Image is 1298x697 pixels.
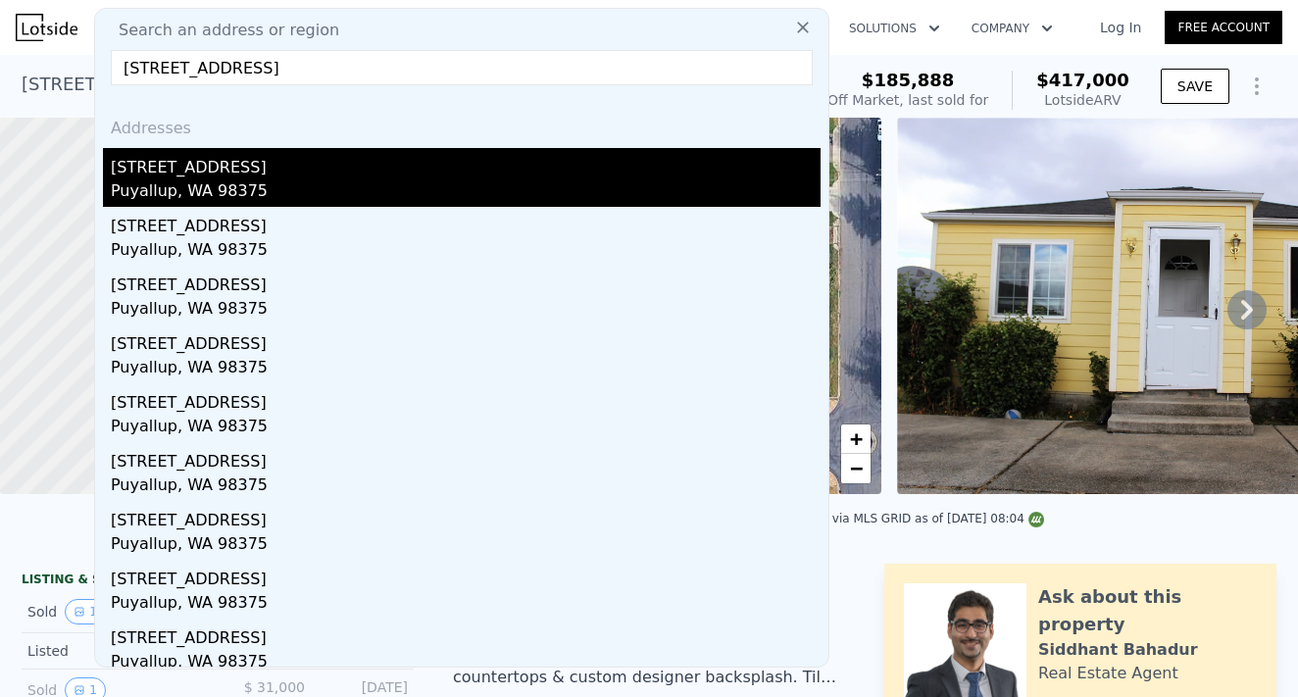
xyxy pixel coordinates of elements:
[22,572,414,591] div: LISTING & SALE HISTORY
[111,560,821,591] div: [STREET_ADDRESS]
[111,532,821,560] div: Puyallup, WA 98375
[27,641,202,661] div: Listed
[111,179,821,207] div: Puyallup, WA 98375
[111,473,821,501] div: Puyallup, WA 98375
[111,297,821,324] div: Puyallup, WA 98375
[27,599,202,624] div: Sold
[111,442,821,473] div: [STREET_ADDRESS]
[111,383,821,415] div: [STREET_ADDRESS]
[111,266,821,297] div: [STREET_ADDRESS]
[65,599,113,624] button: View historical data
[850,456,863,480] span: −
[103,101,821,148] div: Addresses
[841,424,871,454] a: Zoom in
[111,415,821,442] div: Puyallup, WA 98375
[111,619,821,650] div: [STREET_ADDRESS]
[1165,11,1282,44] a: Free Account
[841,454,871,483] a: Zoom out
[111,356,821,383] div: Puyallup, WA 98375
[956,11,1069,46] button: Company
[111,148,821,179] div: [STREET_ADDRESS]
[22,71,376,98] div: [STREET_ADDRESS] , Tacoma , WA 98404
[111,650,821,677] div: Puyallup, WA 98375
[1076,18,1165,37] a: Log In
[244,679,305,695] span: $ 31,000
[1038,583,1257,638] div: Ask about this property
[1036,90,1129,110] div: Lotside ARV
[111,591,821,619] div: Puyallup, WA 98375
[1161,69,1229,104] button: SAVE
[111,501,821,532] div: [STREET_ADDRESS]
[862,70,955,90] span: $185,888
[103,19,339,42] span: Search an address or region
[111,324,821,356] div: [STREET_ADDRESS]
[1036,70,1129,90] span: $417,000
[16,14,77,41] img: Lotside
[1038,638,1198,662] div: Siddhant Bahadur
[111,238,821,266] div: Puyallup, WA 98375
[111,50,813,85] input: Enter an address, city, region, neighborhood or zip code
[1237,67,1276,106] button: Show Options
[111,207,821,238] div: [STREET_ADDRESS]
[1038,662,1178,685] div: Real Estate Agent
[850,426,863,451] span: +
[1028,512,1044,527] img: NWMLS Logo
[833,11,956,46] button: Solutions
[827,90,988,110] div: Off Market, last sold for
